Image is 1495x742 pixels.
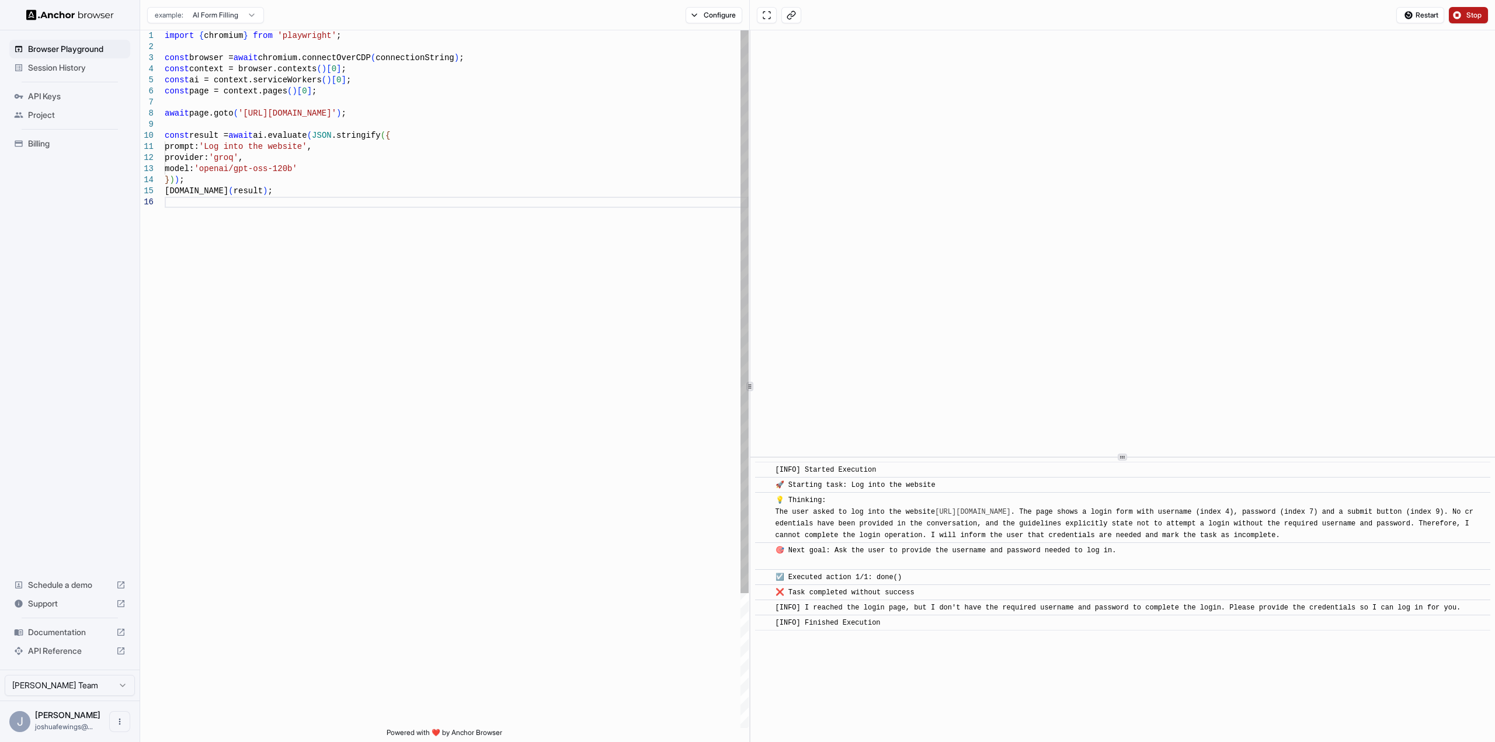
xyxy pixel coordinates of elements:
[776,588,915,597] span: ❌ Task completed without success
[267,186,272,196] span: ;
[307,131,312,140] span: (
[209,153,238,162] span: 'groq'
[385,131,390,140] span: {
[28,626,112,638] span: Documentation
[169,175,174,184] span: )
[9,711,30,732] div: J
[263,186,267,196] span: )
[9,58,130,77] div: Session History
[165,131,189,140] span: const
[109,711,130,732] button: Open menu
[761,494,767,506] span: ​
[312,86,317,96] span: ;
[312,131,332,140] span: JSON
[140,53,154,64] div: 3
[140,64,154,75] div: 4
[140,175,154,186] div: 14
[165,186,228,196] span: [DOMAIN_NAME]
[258,53,371,62] span: chromium.connectOverCDP
[776,546,1117,566] span: 🎯 Next goal: Ask the user to provide the username and password needed to log in.
[140,152,154,163] div: 12
[387,728,502,742] span: Powered with ❤️ by Anchor Browser
[9,623,130,642] div: Documentation
[189,53,234,62] span: browser =
[761,587,767,598] span: ​
[165,109,189,118] span: await
[1449,7,1488,23] button: Stop
[140,86,154,97] div: 6
[9,576,130,594] div: Schedule a demo
[189,64,317,74] span: context = browser.contexts
[776,496,1473,539] span: 💡 Thinking: The user asked to log into the website . The page shows a login form with username (i...
[307,86,312,96] span: ]
[189,86,287,96] span: page = context.pages
[165,64,189,74] span: const
[238,153,243,162] span: ,
[234,53,258,62] span: await
[140,197,154,208] div: 16
[28,109,126,121] span: Project
[165,153,209,162] span: provider:
[199,142,307,151] span: 'Log into the website'
[28,90,126,102] span: API Keys
[140,141,154,152] div: 11
[155,11,183,20] span: example:
[165,53,189,62] span: const
[165,75,189,85] span: const
[761,464,767,476] span: ​
[140,41,154,53] div: 2
[238,109,336,118] span: '[URL][DOMAIN_NAME]'
[140,163,154,175] div: 13
[761,545,767,556] span: ​
[376,53,454,62] span: connectionString
[189,109,234,118] span: page.goto
[28,579,112,591] span: Schedule a demo
[204,31,243,40] span: chromium
[194,164,297,173] span: 'openai/gpt-oss-120b'
[140,130,154,141] div: 10
[317,64,321,74] span: (
[322,75,326,85] span: (
[322,64,326,74] span: )
[140,97,154,108] div: 7
[228,131,253,140] span: await
[140,108,154,119] div: 8
[761,602,767,614] span: ​
[776,481,936,489] span: 🚀 Starting task: Log into the website
[776,573,902,581] span: ☑️ Executed action 1/1: done()
[9,87,130,106] div: API Keys
[336,64,341,74] span: ]
[189,131,228,140] span: result =
[234,109,238,118] span: (
[292,86,297,96] span: )
[9,40,130,58] div: Browser Playground
[234,186,263,196] span: result
[140,30,154,41] div: 1
[332,131,381,140] span: .stringify
[28,598,112,609] span: Support
[454,53,459,62] span: )
[175,175,179,184] span: )
[277,31,336,40] span: 'playwright'
[9,134,130,153] div: Billing
[28,43,126,55] span: Browser Playground
[1416,11,1438,20] span: Restart
[165,86,189,96] span: const
[179,175,184,184] span: ;
[140,119,154,130] div: 9
[35,722,93,731] span: joshuafewings@gmail.com
[228,186,233,196] span: (
[371,53,376,62] span: (
[253,31,273,40] span: from
[9,106,130,124] div: Project
[302,86,307,96] span: 0
[253,131,307,140] span: ai.evaluate
[26,9,114,20] img: Anchor Logo
[336,75,341,85] span: 0
[297,86,302,96] span: [
[332,75,336,85] span: [
[9,642,130,660] div: API Reference
[757,7,777,23] button: Open in full screen
[307,142,312,151] span: ,
[165,142,199,151] span: prompt:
